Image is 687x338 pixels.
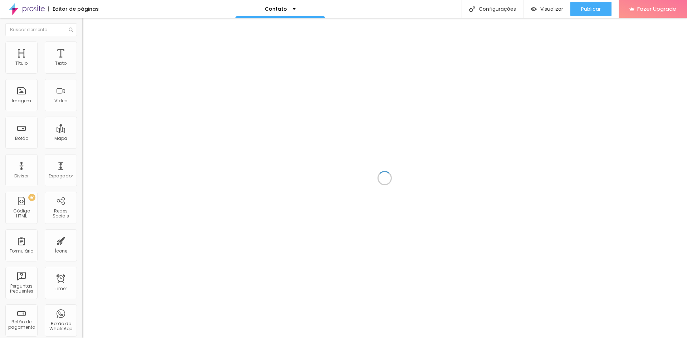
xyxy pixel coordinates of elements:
[540,6,563,12] span: Visualizar
[48,6,99,11] div: Editor de páginas
[469,6,475,12] img: Icone
[265,6,287,11] p: Contato
[12,98,31,103] div: Imagem
[7,319,35,330] div: Botão de pagamento
[7,209,35,219] div: Código HTML
[637,6,676,12] span: Fazer Upgrade
[570,2,612,16] button: Publicar
[69,28,73,32] img: Icone
[5,23,77,36] input: Buscar elemento
[55,61,67,66] div: Texto
[523,2,570,16] button: Visualizar
[54,136,67,141] div: Mapa
[55,249,67,254] div: Ícone
[55,286,67,291] div: Timer
[581,6,601,12] span: Publicar
[49,173,73,178] div: Espaçador
[7,284,35,294] div: Perguntas frequentes
[15,61,28,66] div: Título
[14,173,29,178] div: Divisor
[15,136,28,141] div: Botão
[47,321,75,332] div: Botão do WhatsApp
[531,6,537,12] img: view-1.svg
[10,249,33,254] div: Formulário
[54,98,67,103] div: Vídeo
[47,209,75,219] div: Redes Sociais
